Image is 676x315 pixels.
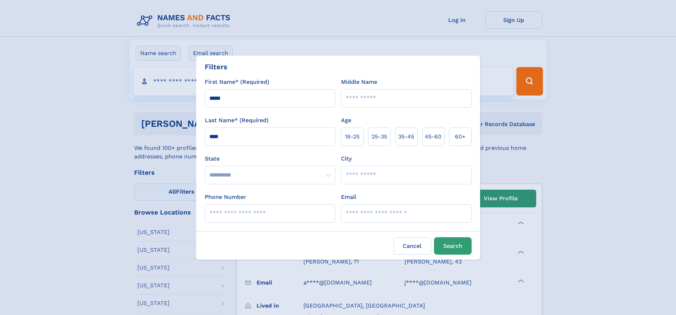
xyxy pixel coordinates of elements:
span: 35‑45 [398,132,414,141]
span: 25‑35 [372,132,387,141]
label: Age [341,116,351,125]
span: 18‑25 [345,132,359,141]
label: First Name* (Required) [205,78,269,86]
label: Email [341,193,356,201]
label: State [205,154,335,163]
label: City [341,154,352,163]
label: Middle Name [341,78,377,86]
button: Search [434,237,472,255]
label: Phone Number [205,193,246,201]
label: Last Name* (Required) [205,116,269,125]
div: Filters [205,61,227,72]
span: 45‑60 [425,132,441,141]
span: 60+ [455,132,466,141]
label: Cancel [394,237,431,255]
